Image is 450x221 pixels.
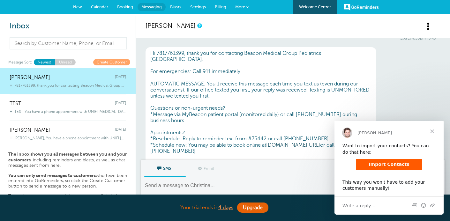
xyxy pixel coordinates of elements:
[141,4,162,9] span: Messaging
[10,83,126,88] span: Hi 7817761399, thank you for contacting Beacon Medical Group Pediatrics Bri
[186,160,227,177] label: This customer does not have an email address.
[266,142,320,148] a: [DOMAIN_NAME][URL]
[190,4,206,9] span: Settings
[115,75,126,81] span: [DATE]
[10,127,50,133] span: [PERSON_NAME]
[91,4,108,9] span: Calendar
[8,52,101,70] div: This way you won't have to add your customers manually!
[10,101,21,107] span: TEST
[73,4,82,9] span: New
[34,41,75,46] span: Import Contacts
[10,22,126,31] h2: Inbox
[8,151,127,162] strong: The inbox shows you all messages between you and your customers
[10,75,50,81] span: [PERSON_NAME]
[237,203,268,213] a: Upgrade
[150,36,436,41] div: [DATE] 4:30pm | SMS
[10,37,127,49] input: Search by Customer Name, Phone, or Email
[21,38,87,49] a: Import Contacts
[55,59,76,65] a: Unread
[235,4,245,9] span: More
[170,4,181,9] span: Blasts
[334,121,444,215] iframe: Intercom live chat message
[8,173,127,189] p: who have been entered into GoReminders, so click the Create Customer button to send a message to ...
[138,3,166,11] a: Messaging
[8,173,96,178] strong: You can only send messages to customers
[10,109,126,114] span: Hi TEST, You have a phone appointment with UNIFI [MEDICAL_DATA] Care [DATE] a
[115,127,126,133] span: [DATE]
[34,59,55,65] a: Newest
[8,151,127,168] p: , including reminders and blasts, as well as chat messages sent from here.
[191,160,222,176] span: Email
[218,205,233,210] a: 4 days
[8,194,127,210] p: To send a message to an existing customer, click their conversation above or search for the custo...
[115,101,126,107] span: [DATE]
[65,201,385,215] div: Your trial ends in .
[149,160,181,175] span: SMS
[117,4,133,9] span: Booking
[215,4,226,9] span: Billing
[146,47,376,182] div: Hi 7817761399, thank you for contacting Beacon Medical Group Pediatrics [GEOGRAPHIC_DATA]. For em...
[8,59,32,65] span: Message Sort:
[93,59,130,65] a: Create Customer
[8,80,41,89] span: Write a reply…
[197,24,201,28] a: This is a history of all communications between GoReminders and your customer.
[8,22,101,34] div: Want to import your contacts? You can do that here:
[146,22,196,29] a: [PERSON_NAME]
[10,136,126,140] span: Hi [PERSON_NAME], You have a phone appointment with UNIFI [MEDICAL_DATA] Care [DATE] at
